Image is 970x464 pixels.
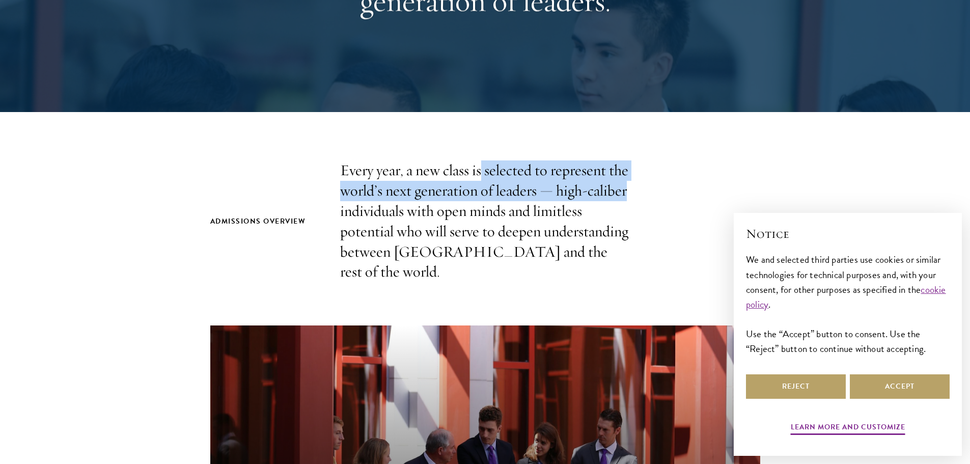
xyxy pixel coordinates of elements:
div: We and selected third parties use cookies or similar technologies for technical purposes and, wit... [746,252,950,356]
button: Reject [746,374,846,399]
button: Accept [850,374,950,399]
h2: Admissions Overview [210,215,320,228]
h2: Notice [746,225,950,242]
button: Learn more and customize [791,421,905,436]
p: Every year, a new class is selected to represent the world’s next generation of leaders — high-ca... [340,160,630,282]
a: cookie policy [746,282,946,312]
